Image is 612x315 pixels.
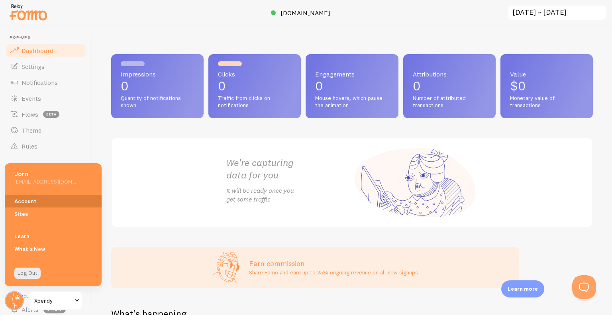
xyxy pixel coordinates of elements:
span: Notifications [22,78,58,86]
p: Share Fomo and earn up to 25% ongoing revenue on all new signups [249,268,418,276]
span: Theme [22,126,41,134]
a: Events [5,90,87,106]
p: Learn more [508,285,538,293]
span: $0 [510,78,526,94]
a: Account [5,195,102,207]
h5: Jorn [14,170,76,178]
div: Learn more [501,280,544,297]
span: beta [43,111,59,118]
span: Events [22,94,41,102]
span: Attributions [413,71,486,77]
span: Monetary value of transactions [510,95,583,109]
a: Xpendy [29,291,82,310]
a: Theme [5,122,87,138]
h5: [EMAIL_ADDRESS][DOMAIN_NAME] [14,178,76,185]
span: Alerts [22,305,39,313]
span: Dashboard [22,47,53,55]
p: 0 [121,80,194,92]
span: Pop-ups [10,35,87,40]
h2: We're capturing data for you [226,157,352,181]
a: Learn [5,230,102,243]
img: fomo-relay-logo-orange.svg [8,2,48,22]
a: Dashboard [5,43,87,59]
p: 0 [315,80,388,92]
a: What's New [5,243,102,255]
span: Value [510,71,583,77]
span: Impressions [121,71,194,77]
span: Xpendy [34,296,72,305]
a: Settings [5,59,87,74]
span: Engagements [315,71,388,77]
span: Quantity of notifications shown [121,95,194,109]
span: Number of attributed transactions [413,95,486,109]
span: Flows [22,110,38,118]
span: Settings [22,63,45,70]
span: Rules [22,142,37,150]
iframe: Help Scout Beacon - Open [572,275,596,299]
a: Sites [5,207,102,220]
p: 0 [218,80,291,92]
span: Traffic from clicks on notifications [218,95,291,109]
p: 0 [413,80,486,92]
a: Notifications [5,74,87,90]
span: Clicks [218,71,291,77]
a: Rules [5,138,87,154]
a: Log Out [14,268,41,279]
a: Flows beta [5,106,87,122]
span: Mouse hovers, which pause the animation [315,95,388,109]
p: It will be ready once you get some traffic [226,186,352,204]
h3: Earn commission [249,259,418,268]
